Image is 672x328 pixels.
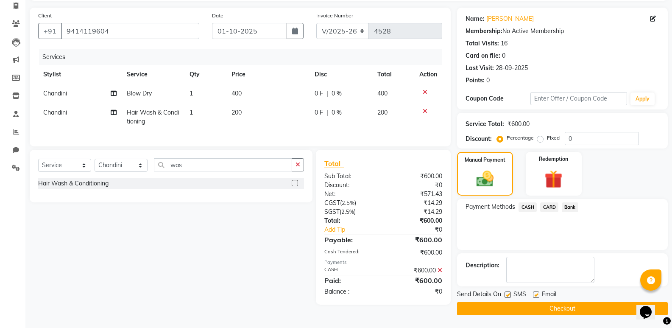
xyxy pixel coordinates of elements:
span: 1 [190,109,193,116]
label: Invoice Number [316,12,353,20]
div: Total Visits: [466,39,499,48]
span: 0 F [315,89,323,98]
div: Discount: [318,181,383,190]
div: Points: [466,76,485,85]
input: Search or Scan [154,158,292,171]
span: 200 [377,109,388,116]
div: ₹600.00 [383,172,449,181]
span: 2.5% [342,199,354,206]
button: Checkout [457,302,668,315]
span: Bank [562,202,578,212]
span: 200 [231,109,242,116]
div: Cash Tendered: [318,248,383,257]
div: ₹14.29 [383,199,449,207]
div: Payable: [318,235,383,245]
div: Service Total: [466,120,504,129]
th: Stylist [38,65,122,84]
span: Email [542,290,556,300]
div: Discount: [466,135,492,143]
span: Payment Methods [466,202,515,211]
th: Qty [184,65,226,84]
span: CARD [540,202,558,212]
span: 1 [190,90,193,97]
span: 0 F [315,108,323,117]
span: Blow Dry [127,90,152,97]
label: Client [38,12,52,20]
div: 16 [501,39,507,48]
div: ( ) [318,207,383,216]
iframe: chat widget [636,294,664,320]
span: Total [324,159,344,168]
div: Payments [324,259,442,266]
label: Redemption [539,155,568,163]
div: Description: [466,261,499,270]
span: 400 [231,90,242,97]
div: ₹571.43 [383,190,449,199]
input: Enter Offer / Coupon Code [530,92,627,105]
div: Paid: [318,275,383,286]
span: Chandini [43,90,67,97]
div: ₹600.00 [383,266,449,275]
span: 400 [377,90,388,97]
div: Membership: [466,27,502,36]
th: Action [414,65,442,84]
div: Balance : [318,287,383,296]
span: CASH [519,202,537,212]
div: ₹14.29 [383,207,449,216]
input: Search by Name/Mobile/Email/Code [61,23,199,39]
span: 2.5% [341,208,354,215]
span: CGST [324,199,340,207]
label: Fixed [547,134,560,142]
button: +91 [38,23,62,39]
div: 0 [486,76,490,85]
div: Name: [466,14,485,23]
label: Percentage [507,134,534,142]
div: Coupon Code [466,94,530,103]
a: Add Tip [318,225,394,234]
label: Date [212,12,223,20]
div: ₹600.00 [383,216,449,225]
th: Total [372,65,414,84]
div: ₹0 [383,287,449,296]
span: SGST [324,208,340,216]
div: 28-09-2025 [496,64,528,73]
div: ₹600.00 [383,275,449,286]
div: ( ) [318,199,383,207]
div: ₹0 [394,225,449,234]
button: Apply [630,93,655,105]
div: CASH [318,266,383,275]
span: Chandini [43,109,67,116]
div: No Active Membership [466,27,659,36]
a: [PERSON_NAME] [486,14,534,23]
span: 0 % [332,89,342,98]
th: Price [226,65,310,84]
th: Service [122,65,184,84]
div: Hair Wash & Conditioning [38,179,109,188]
th: Disc [310,65,372,84]
div: Last Visit: [466,64,494,73]
div: Total: [318,216,383,225]
img: _cash.svg [471,169,499,189]
div: Net: [318,190,383,199]
span: SMS [513,290,526,300]
span: 0 % [332,108,342,117]
div: 0 [502,51,505,60]
span: | [326,89,328,98]
div: Services [39,49,449,65]
span: Send Details On [457,290,501,300]
span: | [326,108,328,117]
div: Sub Total: [318,172,383,181]
label: Manual Payment [465,156,505,164]
div: ₹600.00 [383,235,449,245]
div: ₹600.00 [383,248,449,257]
img: _gift.svg [539,168,568,191]
div: ₹0 [383,181,449,190]
div: ₹600.00 [507,120,530,129]
div: Card on file: [466,51,500,60]
span: Hair Wash & Conditioning [127,109,179,125]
